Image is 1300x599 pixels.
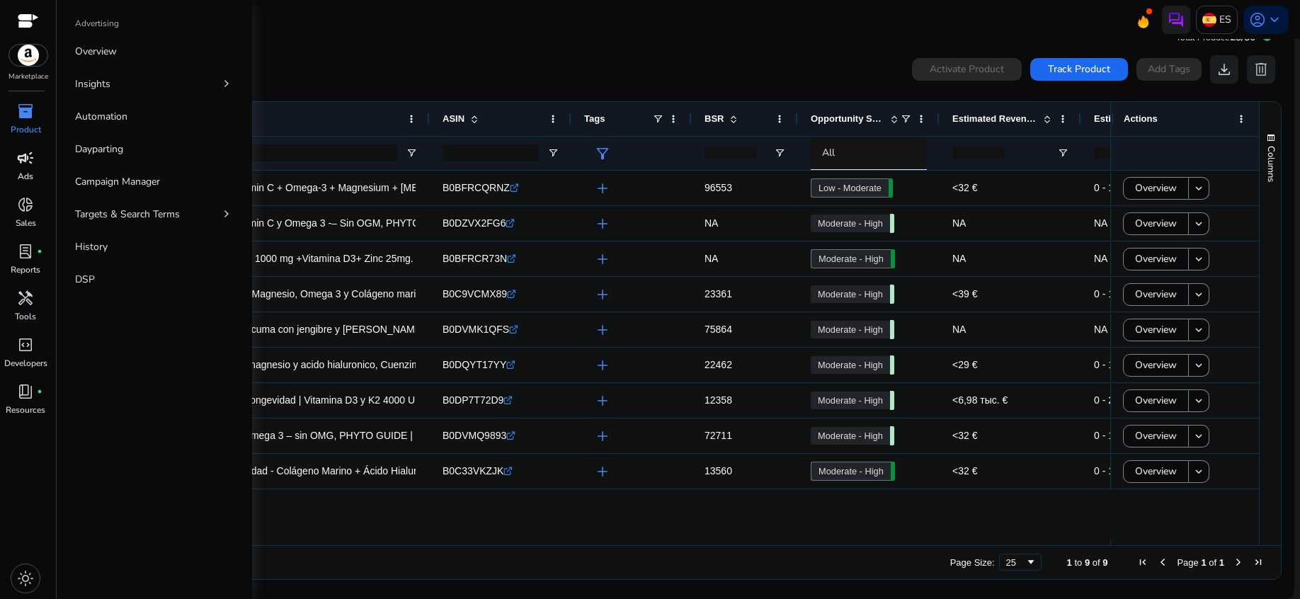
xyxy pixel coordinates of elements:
span: code_blocks [17,336,34,353]
span: 1 [1201,557,1206,568]
span: 71.13 [890,426,894,445]
div: 25 [1006,557,1025,568]
span: 1 [1067,557,1072,568]
span: <6,98 тыс. € [952,394,1008,406]
span: add [594,463,611,480]
p: Advertising [75,17,119,30]
div: Last Page [1253,557,1264,568]
span: chevron_right [219,207,234,221]
span: 0 - 1 [1094,430,1114,441]
span: B0DZVX2FG6 [443,217,506,229]
span: add [594,251,611,268]
p: Omega‑3 y Curcuma con jengibre y [PERSON_NAME] negra – Sin OMG, PHYTO... [183,315,552,344]
span: NA [1094,217,1107,229]
span: 0 - 1 [1094,465,1114,477]
p: Reports [11,263,40,276]
span: 9 [1085,557,1090,568]
span: Overview [1135,280,1177,309]
div: Previous Page [1157,557,1168,568]
span: NA [1094,253,1107,264]
button: Overview [1123,283,1189,306]
span: NA [952,253,966,264]
span: B0BFRCR73N [443,253,507,264]
p: Resources [6,404,45,416]
button: Overview [1123,460,1189,483]
span: add [594,392,611,409]
span: B0DVMK1QFS [443,324,509,335]
span: 69.63 [891,462,895,481]
span: NA [952,324,966,335]
a: Moderate - High [811,427,890,445]
span: Overview [1135,315,1177,344]
span: light_mode [17,570,34,587]
p: Gestión de la Longevidad | Vitamina D3 y K2 4000 UI + Magnesio... [183,386,480,415]
p: Ads [18,170,33,183]
span: 0 - 2 [1094,394,1114,406]
p: Campaign Manager [75,174,160,189]
span: Overview [1135,173,1177,202]
div: Next Page [1233,557,1244,568]
button: Open Filter Menu [1057,147,1068,159]
mat-icon: keyboard_arrow_down [1192,359,1205,372]
span: add [594,215,611,232]
p: Probioticos y Omega 3 – sin OMG, PHYTO GUIDE | Excepcional Fórmula... [183,421,516,450]
button: Open Filter Menu [547,147,559,159]
p: Sales [16,217,36,229]
input: Product Name Filter Input [124,144,397,161]
div: Page Size: [950,557,995,568]
img: amazon.svg [9,45,47,66]
span: download [1216,61,1233,78]
span: Overview [1135,386,1177,415]
mat-icon: keyboard_arrow_down [1192,182,1205,195]
span: BSR [705,113,724,124]
span: 72711 [705,430,732,441]
mat-icon: keyboard_arrow_down [1192,465,1205,478]
p: Liposomal Vitamin C y Omega 3 -– Sin OGM, PHYTO GUIDE | Formila... [183,209,503,238]
span: 0 - 1 [1094,359,1114,370]
p: Marketplace [8,72,48,82]
mat-icon: keyboard_arrow_down [1192,288,1205,301]
span: book_4 [17,383,34,400]
div: Page Size [999,554,1042,571]
span: 1 [1219,557,1224,568]
button: Overview [1123,177,1189,200]
a: Moderate - High [811,462,891,481]
mat-icon: keyboard_arrow_down [1192,394,1205,407]
p: Liposomal Vitamin C + Omega-3 + Magnesium + [MEDICAL_DATA] High Dosage... [183,173,549,202]
p: History [75,239,108,254]
img: es.svg [1202,13,1216,27]
p: Targets & Search Terms [75,207,180,222]
mat-icon: keyboard_arrow_down [1192,430,1205,443]
p: Dayparting [75,142,123,156]
span: NA [1094,324,1107,335]
span: 74.63 [890,214,894,233]
p: Colageno con magnesio y acido hialuronico, Cuenzima Q10, Vitaminas... [183,350,504,380]
span: Track Product [1048,62,1110,76]
span: ASIN [443,113,464,124]
span: to [1074,557,1082,568]
span: 75864 [705,324,732,335]
span: Overview [1135,209,1177,238]
p: Set: Vitamina C 1000 mg +Vitamina D3+ Zinc 25mg. Alta Dosificación.... [183,244,500,273]
p: Developers [4,357,47,370]
a: Moderate - High [811,392,890,409]
span: 9 [1102,557,1107,568]
span: handyman [17,290,34,307]
span: add [594,428,611,445]
span: lab_profile [17,243,34,260]
p: Ashwagandha, Magnesio, Omega 3 y Colágeno marino con Acido hialurónico... [183,280,532,309]
span: of [1093,557,1100,568]
p: Insights [75,76,110,91]
span: donut_small [17,196,34,213]
span: account_circle [1249,11,1266,28]
div: First Page [1137,557,1148,568]
a: Moderate - High [811,215,890,232]
p: Gestión de la Edad - Colágeno Marino + Ácido Hialurónico + Magnesio... [183,457,503,486]
button: Open Filter Menu [406,147,417,159]
p: Overview [75,44,117,59]
span: Page [1177,557,1198,568]
span: NA [705,217,718,229]
button: Overview [1123,389,1189,412]
span: <39 € [952,288,977,299]
a: Moderate - High [811,321,890,338]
